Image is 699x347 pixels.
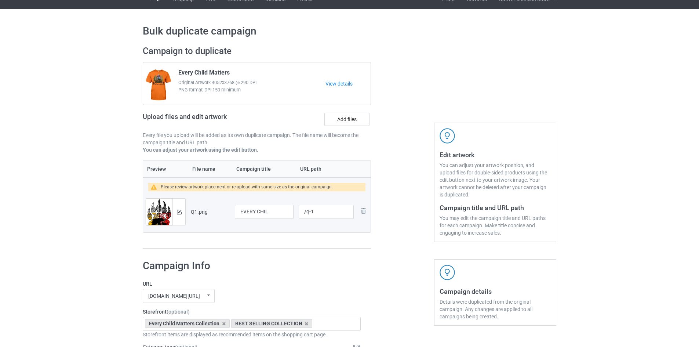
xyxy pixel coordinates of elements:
[167,309,190,315] span: (optional)
[191,208,230,216] div: Q1.png
[440,128,455,144] img: svg+xml;base64,PD94bWwgdmVyc2lvbj0iMS4wIiBlbmNvZGluZz0iVVRGLTgiPz4KPHN2ZyB3aWR0aD0iNDJweCIgaGVpZ2...
[359,206,368,215] img: svg+xml;base64,PD94bWwgdmVyc2lvbj0iMS4wIiBlbmNvZGluZz0iVVRGLTgiPz4KPHN2ZyB3aWR0aD0iMjhweCIgaGVpZ2...
[143,131,371,146] p: Every file you upload will be added as its own duplicate campaign. The file name will become the ...
[143,160,188,177] th: Preview
[178,79,325,86] span: Original Artwork 4052x3768 @ 290 DPI
[178,86,325,94] span: PNG format, DPI 150 minimum
[143,113,280,126] h2: Upload files and edit artwork
[188,160,232,177] th: File name
[161,183,333,191] div: Please review artwork placement or re-upload with same size as the original campaign.
[143,25,556,38] h1: Bulk duplicate campaign
[148,293,200,299] div: [DOMAIN_NAME][URL]
[440,203,551,212] h3: Campaign title and URL path
[440,162,551,198] div: You can adjust your artwork position, and upload files for double-sided products using the edit b...
[145,319,230,328] div: Every Child Matters Collection
[143,259,361,272] h1: Campaign Info
[143,308,361,315] label: Storefront
[177,210,182,214] img: svg+xml;base64,PD94bWwgdmVyc2lvbj0iMS4wIiBlbmNvZGluZz0iVVRGLTgiPz4KPHN2ZyB3aWR0aD0iMTRweCIgaGVpZ2...
[440,287,551,296] h3: Campaign details
[440,298,551,320] div: Details were duplicated from the original campaign. Any changes are applied to all campaigns bein...
[232,160,296,177] th: Campaign title
[151,184,161,190] img: warning
[324,113,369,126] label: Add files
[440,265,455,280] img: svg+xml;base64,PD94bWwgdmVyc2lvbj0iMS4wIiBlbmNvZGluZz0iVVRGLTgiPz4KPHN2ZyB3aWR0aD0iNDJweCIgaGVpZ2...
[178,69,230,79] span: Every Child Matters
[296,160,356,177] th: URL path
[146,199,172,230] img: original.png
[440,214,551,236] div: You may edit the campaign title and URL paths for each campaign. Make title concise and engaging ...
[143,331,361,338] div: Storefront items are displayed as recommended items on the shopping cart page.
[143,280,361,288] label: URL
[231,319,313,328] div: BEST SELLING COLLECTION
[143,46,371,57] h2: Campaign to duplicate
[440,151,551,159] h3: Edit artwork
[325,80,371,87] a: View details
[143,147,258,153] b: You can adjust your artwork using the edit button.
